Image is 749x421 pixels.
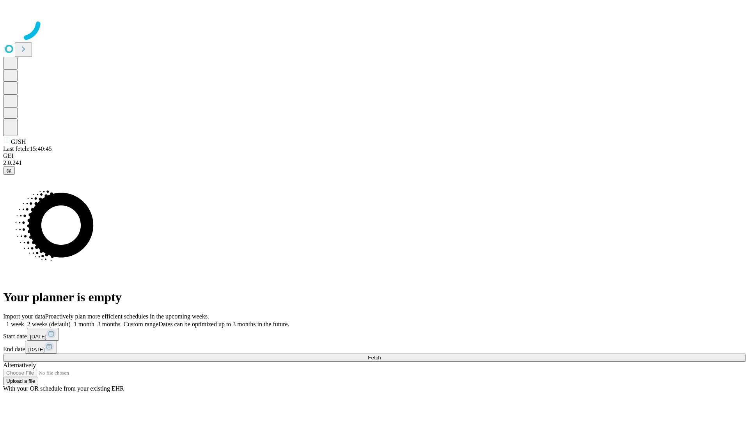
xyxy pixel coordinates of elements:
[6,321,24,327] span: 1 week
[3,152,746,159] div: GEI
[27,321,71,327] span: 2 weeks (default)
[3,354,746,362] button: Fetch
[3,313,45,320] span: Import your data
[124,321,158,327] span: Custom range
[6,168,12,173] span: @
[30,334,46,340] span: [DATE]
[3,166,15,175] button: @
[11,138,26,145] span: GJSH
[3,159,746,166] div: 2.0.241
[3,385,124,392] span: With your OR schedule from your existing EHR
[74,321,94,327] span: 1 month
[3,362,36,368] span: Alternatively
[368,355,381,361] span: Fetch
[3,328,746,341] div: Start date
[98,321,121,327] span: 3 months
[45,313,209,320] span: Proactively plan more efficient schedules in the upcoming weeks.
[28,347,44,352] span: [DATE]
[3,290,746,304] h1: Your planner is empty
[158,321,289,327] span: Dates can be optimized up to 3 months in the future.
[27,328,59,341] button: [DATE]
[25,341,57,354] button: [DATE]
[3,341,746,354] div: End date
[3,145,52,152] span: Last fetch: 15:40:45
[3,377,38,385] button: Upload a file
